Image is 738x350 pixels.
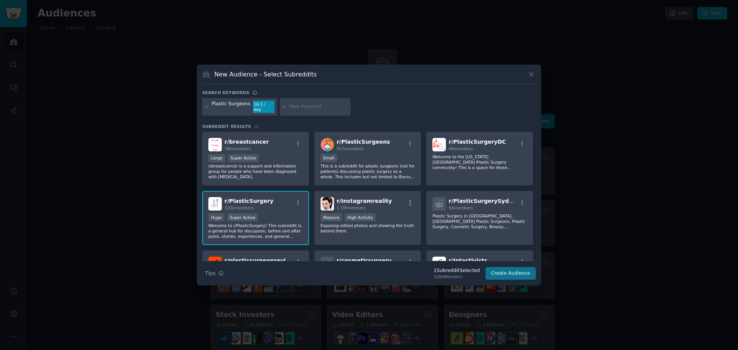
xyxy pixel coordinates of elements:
div: Huge [208,213,224,221]
div: High Activity [345,213,376,221]
p: Exposing edited photos and showing the truth behind them. [321,223,415,234]
h3: Search keywords [202,90,249,95]
div: 1 Subreddit Selected [434,267,480,274]
button: Tips [202,267,226,280]
span: r/ Intactivists [449,257,487,264]
span: r/ breastcancer [224,139,269,145]
span: Subreddit Results [202,124,251,129]
div: 16.1 / day [253,101,274,113]
span: 38k members [224,146,251,151]
p: Plastic Surgery in [GEOGRAPHIC_DATA], [GEOGRAPHIC_DATA] Plastic Surgeons, Plastic Surgery, Cosmet... [432,213,527,229]
p: Welcome to the [US_STATE][GEOGRAPHIC_DATA] Plastic Surgery community! This is a space for those i... [432,154,527,170]
span: r/ plasticsurgeonreviews [224,257,298,264]
div: Super Active [227,213,258,221]
span: 1.1M members [337,206,366,210]
button: Create Audience [485,267,536,280]
span: 94 members [449,206,473,210]
span: 16 [254,124,259,129]
img: PlasticSurgery [208,197,222,211]
p: r/breastcancer is a support and information group for people who have been diagnosed with [MEDICA... [208,163,303,179]
input: New Keyword [289,103,348,110]
span: r/ PlasticSurgerySydney [449,198,520,204]
p: Welcome to r/PlasticSurgery! This subreddit is a general hub for discussion, before and after pos... [208,223,303,239]
span: Tips [205,269,216,277]
span: r/ PlasticSurgery [224,198,273,204]
span: 320k members [224,206,254,210]
span: r/ cosmeticsurgery [337,257,392,264]
span: r/ PlasticSurgeons [337,139,390,145]
img: Intactivists [432,257,446,270]
span: 557 members [337,146,364,151]
div: Large [208,154,225,162]
div: Plastic Surgeons [212,101,251,113]
img: PlasticSurgeons [321,138,334,151]
p: This is a subreddit for plastic surgeons (not for patients) discussing plastic surgery as a whole... [321,163,415,179]
div: Super Active [228,154,259,162]
img: Instagramreality [321,197,334,211]
span: 46 members [449,146,473,151]
h3: New Audience - Select Subreddits [214,70,317,78]
img: PlasticSurgeryDC [432,138,446,151]
img: breastcancer [208,138,222,151]
div: Massive [321,213,342,221]
img: plasticsurgeonreviews [208,257,222,270]
span: r/ Instagramreality [337,198,392,204]
span: r/ PlasticSurgeryDC [449,139,506,145]
div: 320k Members [434,274,480,279]
div: Small [321,154,337,162]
